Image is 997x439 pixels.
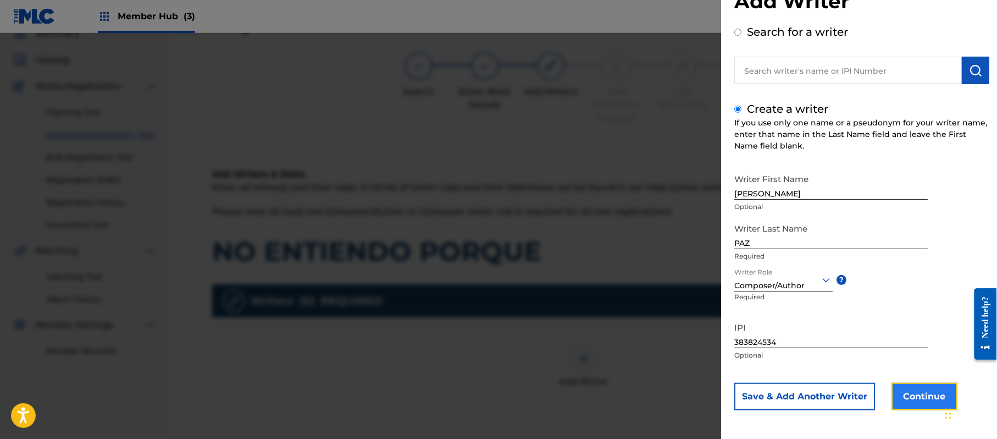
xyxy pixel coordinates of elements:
[13,8,56,24] img: MLC Logo
[891,383,957,410] button: Continue
[747,25,848,39] label: Search for a writer
[945,397,952,430] div: Drag
[837,275,846,285] span: ?
[966,280,997,369] iframe: Resource Center
[734,350,928,360] p: Optional
[118,10,195,23] span: Member Hub
[734,292,772,317] p: Required
[184,11,195,21] span: (3)
[98,10,111,23] img: Top Rightsholders
[734,251,928,261] p: Required
[734,57,962,84] input: Search writer's name or IPI Number
[734,202,928,212] p: Optional
[969,64,982,77] img: Search Works
[942,386,997,439] iframe: Chat Widget
[747,102,828,116] label: Create a writer
[734,117,989,152] div: If you use only one name or a pseudonym for your writer name, enter that name in the Last Name fi...
[734,383,875,410] button: Save & Add Another Writer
